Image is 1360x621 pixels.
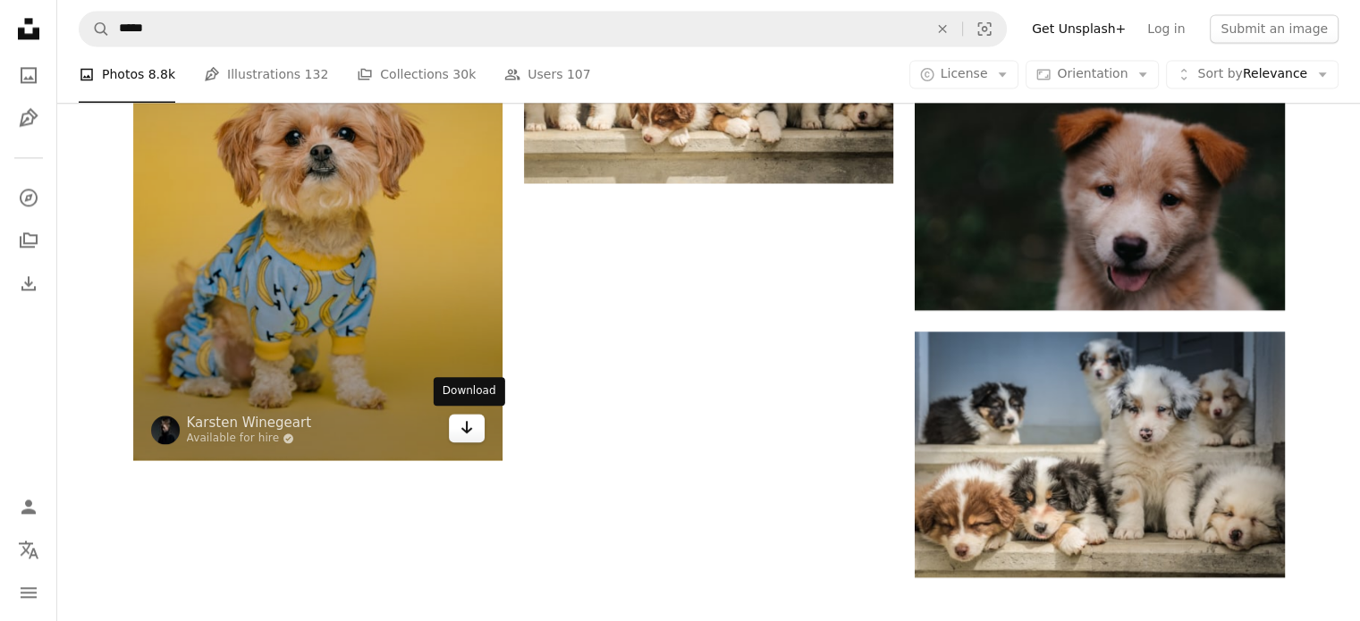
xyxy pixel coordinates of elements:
button: Search Unsplash [80,12,110,46]
span: Sort by [1197,67,1242,81]
img: Go to Karsten Winegeart's profile [151,415,180,444]
form: Find visuals sitewide [79,11,1007,46]
a: Available for hire [187,432,312,446]
button: Submit an image [1210,14,1339,43]
img: short-coated brown puppy [915,64,1284,310]
a: Illustrations 132 [204,46,328,104]
a: Karsten Winegeart [187,414,312,432]
a: Photos [11,57,46,93]
button: Language [11,532,46,567]
a: Users 107 [504,46,590,104]
a: Collections [11,222,46,258]
span: 107 [567,65,591,85]
button: License [909,61,1019,89]
a: Download [449,414,485,442]
a: Collections 30k [357,46,476,104]
img: four assorted-color puppies on window [915,331,1284,577]
a: Download History [11,265,46,301]
a: Explore [11,180,46,215]
button: Menu [11,575,46,610]
div: Download [434,377,505,406]
a: short-coated brown puppy [915,179,1284,195]
a: Get Unsplash+ [1021,14,1136,43]
span: Relevance [1197,66,1307,84]
span: License [941,67,988,81]
a: Log in [1136,14,1195,43]
span: 132 [305,65,329,85]
a: Log in / Sign up [11,489,46,524]
a: four assorted-color puppies on window [915,446,1284,462]
a: Home — Unsplash [11,11,46,50]
a: Illustrations [11,100,46,136]
button: Sort byRelevance [1166,61,1339,89]
button: Clear [923,12,962,46]
span: Orientation [1057,67,1128,81]
a: white and brown long coated small dog wearing blue and white polka dot shirt [133,175,503,191]
button: Orientation [1026,61,1159,89]
span: 30k [452,65,476,85]
button: Visual search [963,12,1006,46]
